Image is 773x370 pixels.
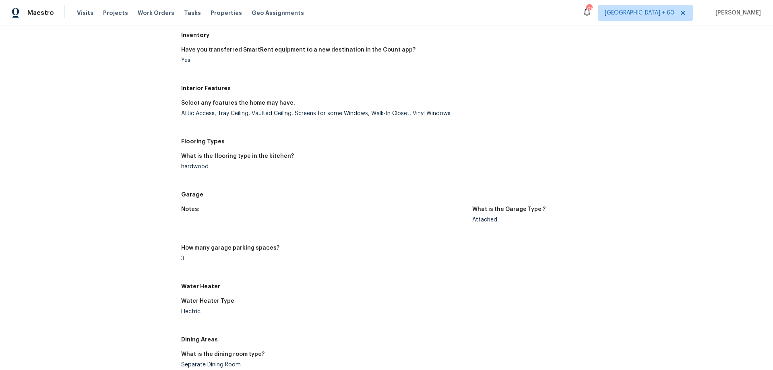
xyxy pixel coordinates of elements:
[181,282,763,290] h5: Water Heater
[184,10,201,16] span: Tasks
[103,9,128,17] span: Projects
[181,298,234,304] h5: Water Heater Type
[181,207,200,212] h5: Notes:
[138,9,174,17] span: Work Orders
[712,9,761,17] span: [PERSON_NAME]
[605,9,674,17] span: [GEOGRAPHIC_DATA] + 60
[472,207,546,212] h5: What is the Garage Type ?
[181,137,763,145] h5: Flooring Types
[181,362,466,368] div: Separate Dining Room
[181,256,466,261] div: 3
[181,100,295,106] h5: Select any features the home may have.
[181,245,279,251] h5: How many garage parking spaces?
[181,58,466,63] div: Yes
[181,84,763,92] h5: Interior Features
[181,164,466,169] div: hardwood
[181,111,466,116] div: Attic Access, Tray Ceiling, Vaulted Ceiling, Screens for some Windows, Walk-In Closet, Vinyl Windows
[181,31,763,39] h5: Inventory
[181,190,763,198] h5: Garage
[181,47,415,53] h5: Have you transferred SmartRent equipment to a new destination in the Count app?
[181,351,265,357] h5: What is the dining room type?
[181,309,466,314] div: Electric
[181,335,763,343] h5: Dining Areas
[77,9,93,17] span: Visits
[211,9,242,17] span: Properties
[27,9,54,17] span: Maestro
[181,153,294,159] h5: What is the flooring type in the kitchen?
[472,217,757,223] div: Attached
[586,5,592,13] div: 707
[252,9,304,17] span: Geo Assignments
